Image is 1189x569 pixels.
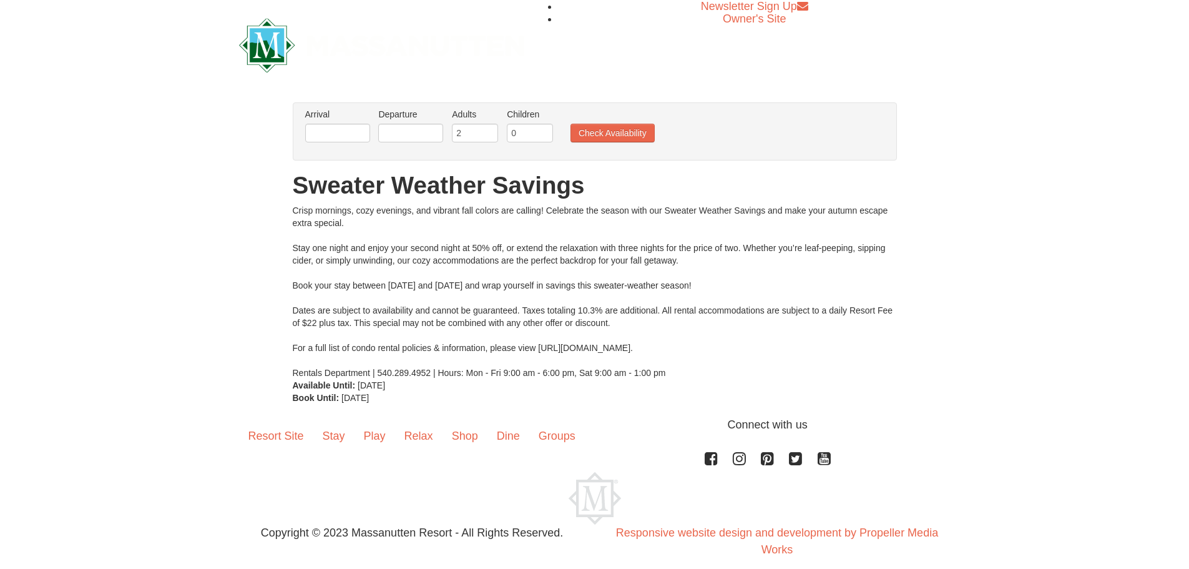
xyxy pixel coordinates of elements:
a: Shop [443,417,487,455]
a: Owner's Site [723,12,786,25]
a: Groups [529,417,585,455]
strong: Book Until: [293,393,340,403]
span: [DATE] [341,393,369,403]
p: Connect with us [239,417,951,433]
span: [DATE] [358,380,385,390]
a: Play [355,417,395,455]
img: Massanutten Resort Logo [569,472,621,525]
label: Arrival [305,108,370,121]
label: Adults [452,108,498,121]
h1: Sweater Weather Savings [293,173,897,198]
a: Responsive website design and development by Propeller Media Works [616,527,938,556]
label: Departure [378,108,443,121]
a: Relax [395,417,443,455]
div: Crisp mornings, cozy evenings, and vibrant fall colors are calling! Celebrate the season with our... [293,204,897,379]
label: Children [507,108,553,121]
a: Massanutten Resort [239,29,525,58]
p: Copyright © 2023 Massanutten Resort - All Rights Reserved. [230,525,595,542]
strong: Available Until: [293,380,356,390]
a: Dine [487,417,529,455]
button: Check Availability [570,124,655,142]
img: Massanutten Resort Logo [239,18,525,72]
a: Stay [313,417,355,455]
a: Resort Site [239,417,313,455]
